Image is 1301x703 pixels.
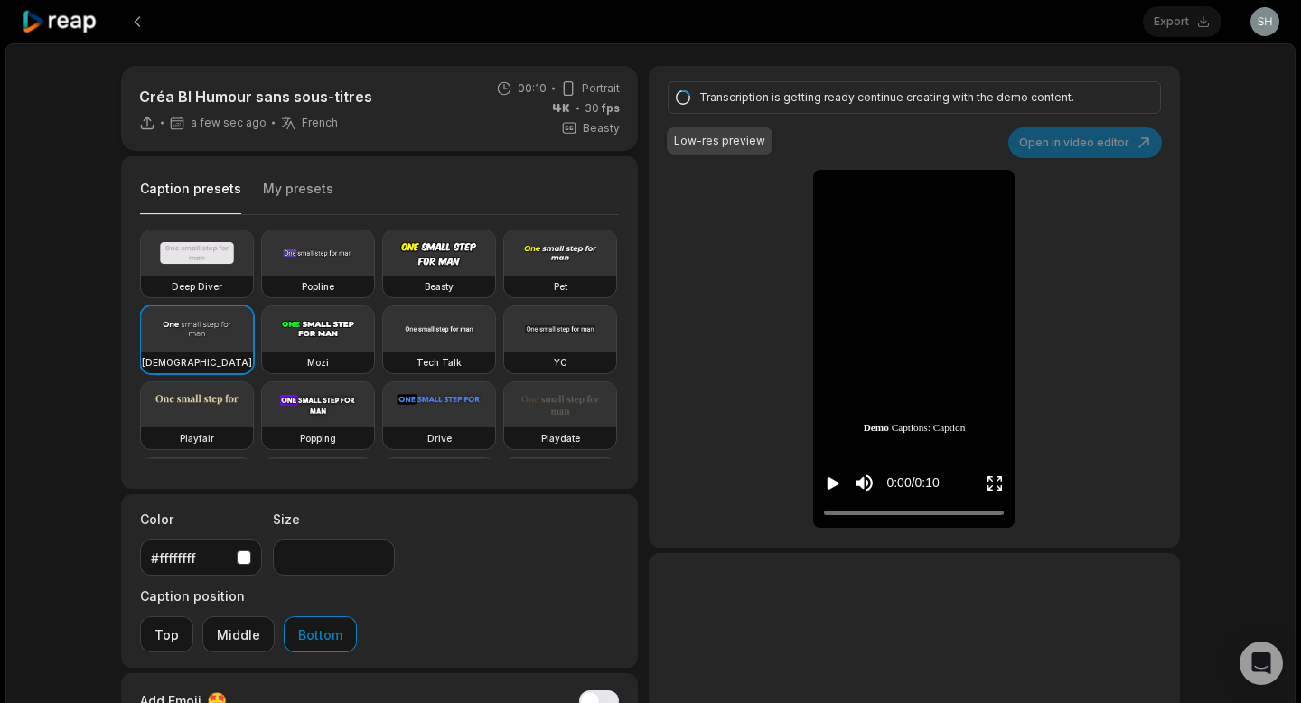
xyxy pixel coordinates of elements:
h3: Deep Diver [172,279,222,294]
h3: Tech Talk [417,355,462,370]
button: Bottom [284,616,357,652]
span: 30 [585,100,620,117]
h3: Drive [427,431,452,445]
h3: YC [554,355,567,370]
img: website_grey.svg [29,47,43,61]
button: Enter Fullscreen [986,466,1004,500]
button: My presets [263,180,333,214]
h3: Mozi [307,355,329,370]
span: Captions: [892,421,931,436]
span: fps [602,101,620,115]
img: tab_domain_overview_orange.svg [73,105,88,119]
span: French [302,116,338,130]
h3: Pet [554,279,567,294]
h3: Playdate [541,431,580,445]
button: Middle [202,616,275,652]
div: #ffffffff [151,548,229,567]
p: Créa BI Humour sans sous-titres [139,86,372,108]
label: Caption position [140,586,357,605]
img: logo_orange.svg [29,29,43,43]
span: a few sec ago [191,116,267,130]
span: Caption [933,421,966,436]
button: Caption presets [140,180,241,215]
span: Beasty [583,120,620,136]
h3: Popping [300,431,336,445]
button: #ffffffff [140,539,262,576]
div: Mots-clés [225,107,276,118]
div: Open Intercom Messenger [1240,642,1283,685]
div: Domaine: [DOMAIN_NAME] [47,47,204,61]
button: Mute sound [853,472,875,494]
label: Color [140,510,262,529]
h3: Playfair [180,431,214,445]
button: Top [140,616,193,652]
div: 0:00 / 0:10 [886,473,939,492]
h3: Beasty [425,279,454,294]
div: Transcription is getting ready continue creating with the demo content. [699,89,1124,106]
label: Size [273,510,395,529]
span: Demo [864,421,889,436]
img: tab_keywords_by_traffic_grey.svg [205,105,220,119]
div: Domaine [93,107,139,118]
div: Low-res preview [674,133,765,149]
span: 00:10 [518,80,547,97]
div: v 4.0.25 [51,29,89,43]
h3: Popline [302,279,334,294]
span: Portrait [582,80,620,97]
button: Play video [824,466,842,500]
h3: [DEMOGRAPHIC_DATA] [142,355,252,370]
